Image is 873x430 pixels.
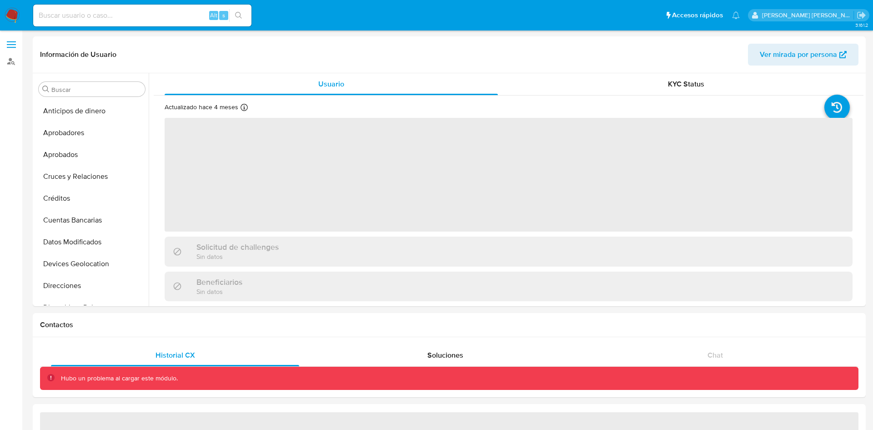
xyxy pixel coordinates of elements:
span: Soluciones [427,350,463,360]
input: Buscar usuario o caso... [33,10,251,21]
p: Sin datos [196,252,279,261]
button: Cruces y Relaciones [35,166,149,187]
h3: Beneficiarios [196,277,242,287]
h3: Solicitud de challenges [196,242,279,252]
a: Notificaciones [732,11,740,19]
h1: Contactos [40,320,858,329]
span: Accesos rápidos [672,10,723,20]
a: Salir [857,10,866,20]
button: Ver mirada por persona [748,44,858,66]
p: Hubo un problema al cargar este módulo. [61,374,178,383]
span: Chat [707,350,723,360]
button: Cuentas Bancarias [35,209,149,231]
span: Alt [210,11,217,20]
span: s [222,11,225,20]
span: Ver mirada por persona [760,44,837,66]
p: Sin datos [196,287,242,296]
span: KYC Status [668,79,704,89]
p: ext_jesssali@mercadolibre.com.mx [762,11,854,20]
div: Solicitud de challengesSin datos [165,237,853,266]
div: BeneficiariosSin datos [165,272,853,301]
button: Direcciones [35,275,149,297]
button: Créditos [35,187,149,209]
button: Dispositivos Point [35,297,149,319]
button: Anticipos de dinero [35,100,149,122]
span: Historial CX [156,350,195,360]
button: Datos Modificados [35,231,149,253]
button: Aprobadores [35,122,149,144]
button: Aprobados [35,144,149,166]
p: Actualizado hace 4 meses [165,103,238,111]
span: Usuario [318,79,344,89]
button: Buscar [42,86,50,93]
input: Buscar [51,86,141,94]
button: Devices Geolocation [35,253,149,275]
button: search-icon [229,9,248,22]
h1: Información de Usuario [40,50,116,59]
span: ‌ [165,118,853,232]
